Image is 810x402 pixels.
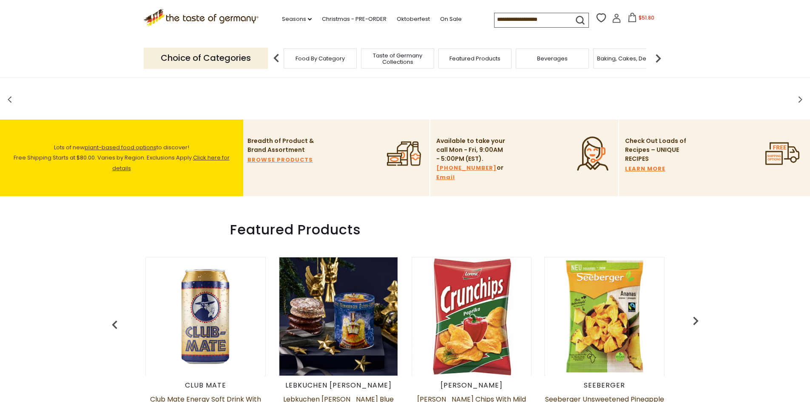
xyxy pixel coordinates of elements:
[625,137,687,163] p: Check Out Loads of Recipes – UNIQUE RECIPES
[146,257,264,376] img: Club Mate Energy Soft Drink with Yerba Mate Tea, 12 pack of 11.2 oz cans
[247,137,318,154] p: Breadth of Product & Brand Assortment
[546,257,664,376] img: Seeberger Unsweetened Pineapple Chips, Natural Fruit Snack, 200g
[282,14,312,24] a: Seasons
[687,312,704,329] img: previous arrow
[537,55,568,62] a: Beverages
[412,257,531,376] img: Lorenz Crunch Chips with Mild Paprika in Bag 5.3 oz - DEAL
[436,163,497,173] a: [PHONE_NUMBER]
[144,48,268,68] p: Choice of Categories
[436,173,455,182] a: Email
[625,164,665,174] a: LEARN MORE
[296,55,345,62] a: Food By Category
[650,50,667,67] img: next arrow
[623,13,659,26] button: $51.80
[85,143,156,151] a: plant-based food options
[449,55,500,62] a: Featured Products
[364,52,432,65] a: Taste of Germany Collections
[597,55,663,62] a: Baking, Cakes, Desserts
[145,381,266,390] div: Club Mate
[440,14,462,24] a: On Sale
[436,137,506,182] p: Available to take your call Mon - Fri, 9:00AM - 5:00PM (EST). or
[397,14,430,24] a: Oktoberfest
[412,381,532,390] div: [PERSON_NAME]
[279,381,399,390] div: Lebkuchen [PERSON_NAME]
[106,316,123,334] img: previous arrow
[322,14,387,24] a: Christmas - PRE-ORDER
[14,143,230,173] span: Lots of new to discover! Free Shipping Starts at $80.00. Varies by Region. Exclusions Apply.
[268,50,285,67] img: previous arrow
[247,155,313,165] a: BROWSE PRODUCTS
[279,257,398,376] img: Lebkuchen Schmidt Blue
[639,14,654,21] span: $51.80
[544,381,665,390] div: Seeberger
